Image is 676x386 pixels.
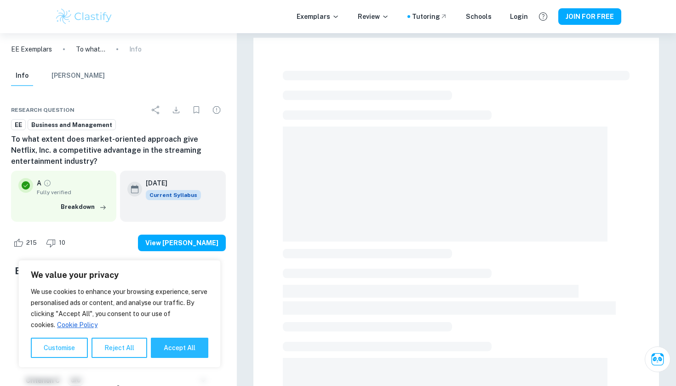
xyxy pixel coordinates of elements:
a: EE Exemplars [11,44,52,54]
button: Ask Clai [645,346,670,372]
a: Schools [466,12,492,22]
span: Business and Management [28,121,115,130]
a: EE [11,119,26,131]
span: Current Syllabus [146,190,201,200]
span: Fully verified [37,188,109,196]
span: EE [11,121,25,130]
div: This exemplar is based on the current syllabus. Feel free to refer to it for inspiration/ideas wh... [146,190,201,200]
a: Grade fully verified [43,179,52,187]
h6: To what extent does market-oriented approach give Netflix, Inc. a competitive advantage in the st... [11,134,226,167]
p: Info [129,44,142,54]
p: To what extent does market-oriented approach give Netflix, Inc. a competitive advantage in the st... [76,44,105,54]
div: Report issue [207,101,226,119]
h6: [DATE] [146,178,194,188]
a: Tutoring [412,12,447,22]
button: [PERSON_NAME] [52,66,105,86]
button: Help and Feedback [535,9,551,24]
div: Like [11,236,42,250]
p: Exemplars [297,12,339,22]
button: JOIN FOR FREE [558,8,621,25]
span: 10 [54,238,70,248]
div: Bookmark [187,101,206,119]
a: Business and Management [28,119,116,131]
div: We value your privacy [18,260,221,368]
button: Customise [31,338,88,358]
p: A [37,178,41,188]
button: Info [11,66,33,86]
span: 215 [21,238,42,248]
h5: Examiner's summary [15,264,222,278]
div: Download [167,101,185,119]
button: Reject All [92,338,147,358]
button: Accept All [151,338,208,358]
button: View [PERSON_NAME] [138,235,226,251]
a: Login [510,12,528,22]
div: Share [147,101,165,119]
img: Clastify logo [55,7,113,26]
p: We use cookies to enhance your browsing experience, serve personalised ads or content, and analys... [31,286,208,330]
span: Research question [11,106,74,114]
div: Dislike [44,236,70,250]
p: Review [358,12,389,22]
a: Cookie Policy [57,321,98,329]
button: Breakdown [58,200,109,214]
p: We value your privacy [31,270,208,281]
